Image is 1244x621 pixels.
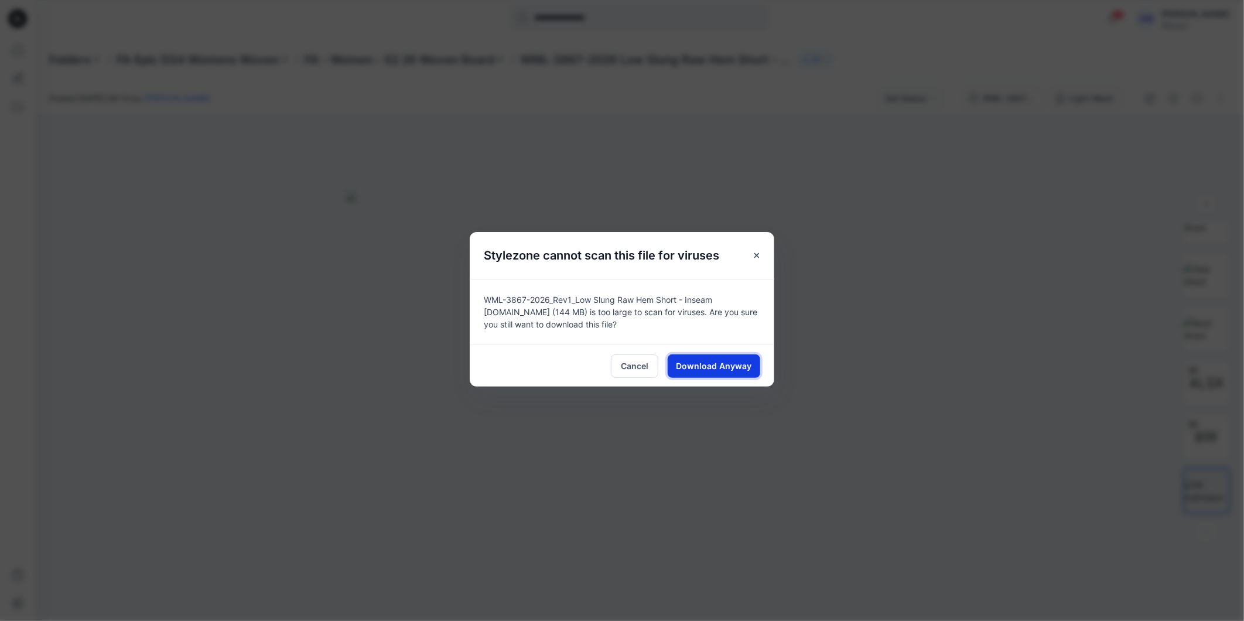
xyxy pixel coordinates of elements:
div: WML-3867-2026_Rev1_Low Slung Raw Hem Short - Inseam [DOMAIN_NAME] (144 MB) is too large to scan f... [470,279,774,344]
button: Close [746,245,767,266]
button: Cancel [611,354,658,378]
button: Download Anyway [668,354,760,378]
h5: Stylezone cannot scan this file for viruses [470,232,733,279]
span: Download Anyway [676,360,752,372]
span: Cancel [621,360,648,372]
